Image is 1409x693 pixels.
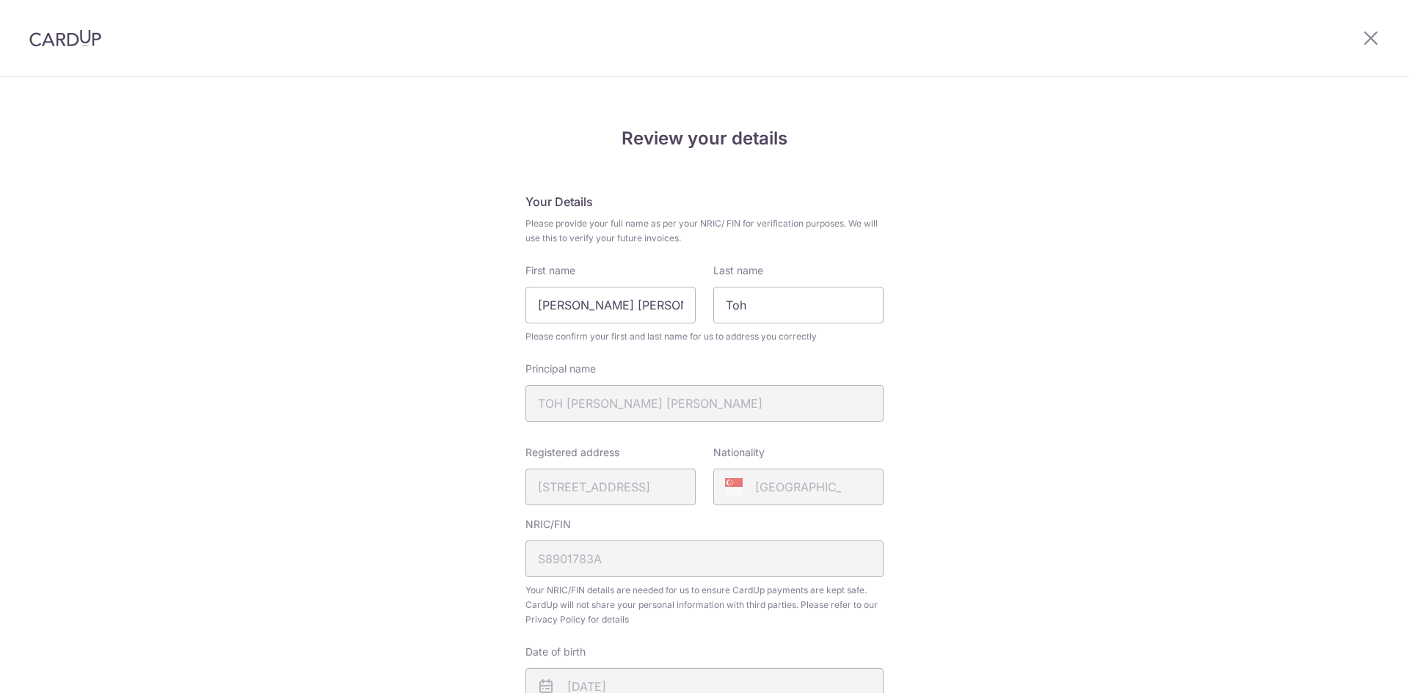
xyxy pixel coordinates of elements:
[29,29,101,47] img: CardUp
[525,329,884,344] span: Please confirm your first and last name for us to address you correctly
[525,445,619,460] label: Registered address
[525,645,586,659] label: Date of birth
[1315,649,1394,686] iframe: Opens a widget where you can find more information
[525,362,596,376] label: Principal name
[713,287,884,323] input: Last name
[525,517,571,532] label: NRIC/FIN
[713,263,763,278] label: Last name
[525,125,884,152] h4: Review your details
[525,216,884,246] span: Please provide your full name as per your NRIC/ FIN for verification purposes. We will use this t...
[525,287,696,323] input: First Name
[525,583,884,627] span: Your NRIC/FIN details are needed for us to ensure CardUp payments are kept safe. CardUp will not ...
[713,445,765,460] label: Nationality
[525,193,884,210] h5: Your Details
[525,263,575,278] label: First name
